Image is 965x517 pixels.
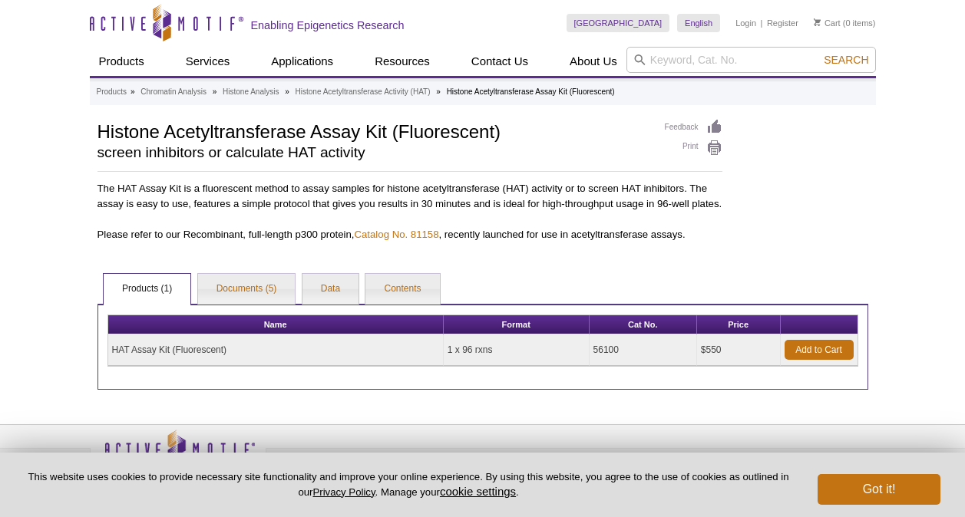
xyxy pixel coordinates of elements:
[108,315,444,334] th: Name
[697,315,781,334] th: Price
[560,47,626,76] a: About Us
[440,485,516,498] button: cookie settings
[761,14,763,32] li: |
[665,119,722,136] a: Feedback
[223,85,279,99] a: Histone Analysis
[251,18,405,32] h2: Enabling Epigenetics Research
[296,85,431,99] a: Histone Acetyltransferase Activity (HAT)
[444,315,590,334] th: Format
[590,315,697,334] th: Cat No.
[567,14,670,32] a: [GEOGRAPHIC_DATA]
[365,47,439,76] a: Resources
[140,85,207,99] a: Chromatin Analysis
[818,474,940,505] button: Got it!
[735,18,756,28] a: Login
[262,47,342,76] a: Applications
[97,227,722,242] p: Please refer to our Recombinant, full-length p300 protein, , recently launched for use in acetylt...
[312,486,375,498] a: Privacy Policy
[436,87,441,96] li: »
[285,87,289,96] li: »
[355,229,439,240] a: Catalog No. 81158
[697,334,781,366] td: $550
[590,334,697,366] td: 56100
[97,181,722,212] p: The HAT Assay Kit is a fluorescent method to assay samples for histone acetyltransferase (HAT) ac...
[444,334,590,366] td: 1 x 96 rxns
[626,47,876,73] input: Keyword, Cat. No.
[665,140,722,156] a: Print
[177,47,240,76] a: Services
[97,119,649,142] h1: Histone Acetyltransferase Assay Kit (Fluorescent)
[447,87,615,96] li: Histone Acetyltransferase Assay Kit (Fluorescent)
[767,18,798,28] a: Register
[814,18,821,26] img: Your Cart
[90,47,154,76] a: Products
[90,425,266,487] img: Active Motif,
[462,47,537,76] a: Contact Us
[814,18,841,28] a: Cart
[131,87,135,96] li: »
[814,14,876,32] li: (0 items)
[213,87,217,96] li: »
[108,334,444,366] td: HAT Assay Kit (Fluorescent)
[302,274,359,305] a: Data
[97,85,127,99] a: Products
[819,53,873,67] button: Search
[104,274,190,305] a: Products (1)
[704,452,819,486] table: Click to Verify - This site chose Symantec SSL for secure e-commerce and confidential communicati...
[785,340,854,360] a: Add to Cart
[97,146,649,160] h2: screen inhibitors or calculate HAT activity
[198,274,296,305] a: Documents (5)
[824,54,868,66] span: Search
[25,470,792,499] p: This website uses cookies to provide necessary site functionality and improve your online experie...
[365,274,439,305] a: Contents
[677,14,720,32] a: English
